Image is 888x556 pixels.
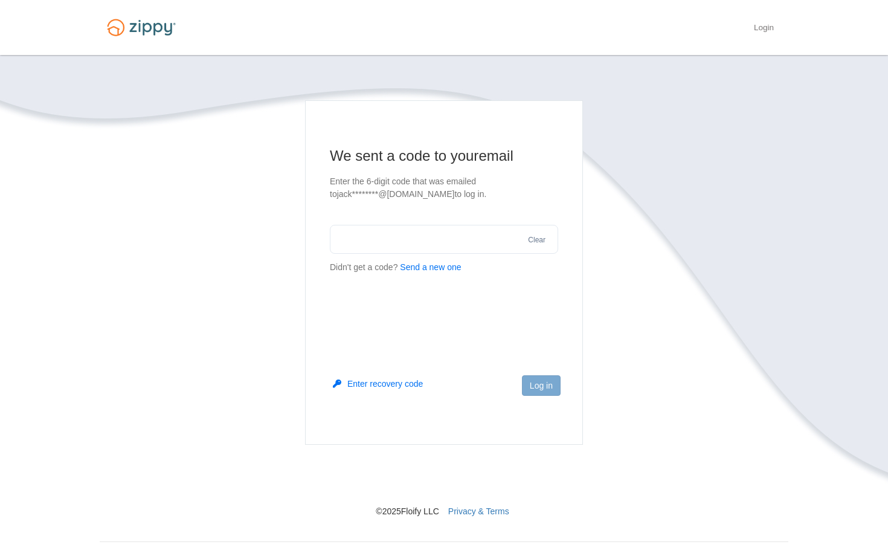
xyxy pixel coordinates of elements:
[100,445,788,517] nav: © 2025 Floify LLC
[524,234,549,246] button: Clear
[330,146,558,166] h1: We sent a code to your email
[754,23,774,35] a: Login
[448,506,509,516] a: Privacy & Terms
[522,375,561,396] button: Log in
[100,13,183,42] img: Logo
[330,175,558,201] p: Enter the 6-digit code that was emailed to jack********@[DOMAIN_NAME] to log in.
[333,378,423,390] button: Enter recovery code
[400,261,461,274] button: Send a new one
[330,261,558,274] p: Didn't get a code?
